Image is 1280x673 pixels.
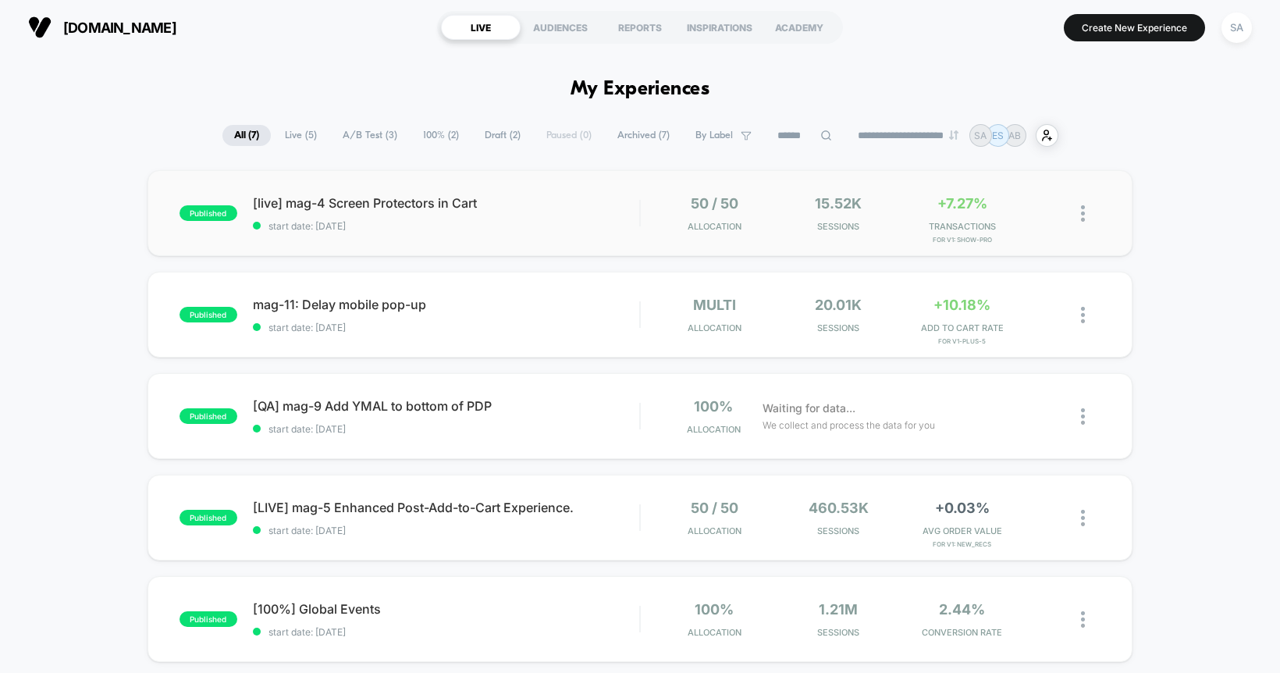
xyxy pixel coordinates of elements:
[600,15,680,40] div: REPORTS
[1221,12,1252,43] div: SA
[1081,611,1085,628] img: close
[253,297,640,312] span: mag-11: Delay mobile pop-up
[780,221,897,232] span: Sessions
[1217,12,1257,44] button: SA
[253,525,640,536] span: start date: [DATE]
[571,78,710,101] h1: My Experiences
[695,130,733,141] span: By Label
[1081,510,1085,526] img: close
[815,297,862,313] span: 20.01k
[815,195,862,212] span: 15.52k
[1081,205,1085,222] img: close
[521,15,600,40] div: AUDIENCES
[180,510,237,525] span: published
[180,307,237,322] span: published
[680,15,759,40] div: INSPIRATIONS
[780,525,897,536] span: Sessions
[904,525,1020,536] span: AVG ORDER VALUE
[933,297,990,313] span: +10.18%
[1081,408,1085,425] img: close
[180,408,237,424] span: published
[473,125,532,146] span: Draft ( 2 )
[253,423,640,435] span: start date: [DATE]
[694,398,733,415] span: 100%
[763,400,855,417] span: Waiting for data...
[222,125,271,146] span: All ( 7 )
[935,500,990,516] span: +0.03%
[273,125,329,146] span: Live ( 5 )
[23,15,181,40] button: [DOMAIN_NAME]
[253,220,640,232] span: start date: [DATE]
[780,627,897,638] span: Sessions
[904,236,1020,244] span: for v1: show-pro
[759,15,839,40] div: ACADEMY
[695,601,734,618] span: 100%
[253,601,640,617] span: [100%] Global Events
[253,322,640,333] span: start date: [DATE]
[687,424,741,435] span: Allocation
[904,627,1020,638] span: CONVERSION RATE
[331,125,409,146] span: A/B Test ( 3 )
[688,322,741,333] span: Allocation
[939,601,985,618] span: 2.44%
[63,20,176,36] span: [DOMAIN_NAME]
[253,195,640,211] span: [live] mag-4 Screen Protectors in Cart
[253,626,640,638] span: start date: [DATE]
[1064,14,1205,41] button: Create New Experience
[763,418,935,433] span: We collect and process the data for you
[688,627,741,638] span: Allocation
[180,205,237,221] span: published
[411,125,471,146] span: 100% ( 2 )
[809,500,869,516] span: 460.53k
[1008,130,1021,141] p: AB
[974,130,987,141] p: SA
[819,601,858,618] span: 1.21M
[904,322,1020,333] span: ADD TO CART RATE
[780,322,897,333] span: Sessions
[688,525,741,536] span: Allocation
[937,195,987,212] span: +7.27%
[691,500,738,516] span: 50 / 50
[904,540,1020,548] span: for v1: new_recs
[28,16,52,39] img: Visually logo
[441,15,521,40] div: LIVE
[253,500,640,515] span: [LIVE] mag-5 Enhanced Post-Add-to-Cart Experience.
[180,611,237,627] span: published
[693,297,736,313] span: multi
[904,337,1020,345] span: for v1-plus-5
[992,130,1004,141] p: ES
[606,125,681,146] span: Archived ( 7 )
[1081,307,1085,323] img: close
[949,130,958,140] img: end
[253,398,640,414] span: [QA] mag-9 Add YMAL to bottom of PDP
[691,195,738,212] span: 50 / 50
[688,221,741,232] span: Allocation
[904,221,1020,232] span: TRANSACTIONS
